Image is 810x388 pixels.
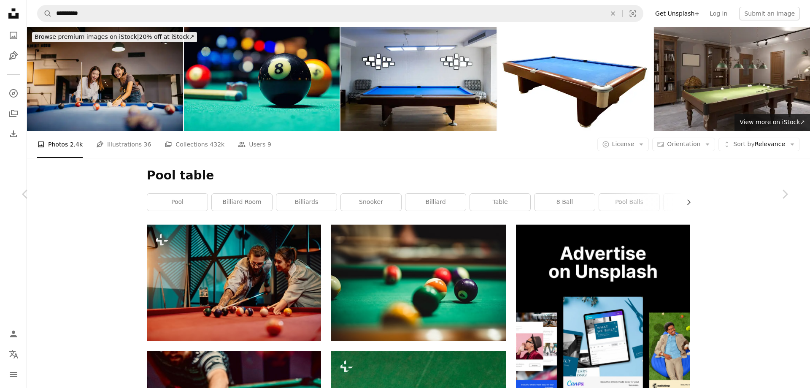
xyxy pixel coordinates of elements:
a: Photos [5,27,22,44]
a: billiard [405,194,466,211]
a: snooker [341,194,401,211]
a: Get Unsplash+ [650,7,705,20]
img: billiard balls on billiard table [331,225,505,341]
img: Young couple enjoying while playing billiard during their date in a pub. [147,225,321,341]
a: pool [147,194,208,211]
span: License [612,141,634,147]
img: Billiard Balls [184,27,340,131]
span: Browse premium images on iStock | [35,33,139,40]
a: Illustrations [5,47,22,64]
button: Search Unsplash [38,5,52,22]
a: darts [664,194,724,211]
img: Billiard pool table, isolated on white background (Clipping Path), pool-cue sport [497,27,653,131]
span: View more on iStock ↗ [740,119,805,125]
span: 9 [267,140,271,149]
a: pool balls [599,194,659,211]
a: billiard balls on billiard table [331,279,505,287]
button: License [597,138,649,151]
button: Clear [604,5,622,22]
a: Log in / Sign up [5,326,22,342]
form: Find visuals sitewide [37,5,643,22]
a: Young couple enjoying while playing billiard during their date in a pub. [147,279,321,287]
span: 36 [144,140,151,149]
span: Sort by [733,141,754,147]
span: Relevance [733,140,785,149]
a: Log in [705,7,732,20]
h1: Pool table [147,168,690,183]
a: Users 9 [238,131,271,158]
a: Download History [5,125,22,142]
a: Next [759,154,810,235]
a: Collections 432k [165,131,224,158]
img: The pool table is in games room [340,27,497,131]
button: Menu [5,366,22,383]
a: View more on iStock↗ [734,114,810,131]
button: scroll list to the right [681,194,690,211]
a: table [470,194,530,211]
button: Language [5,346,22,363]
a: 8 ball [535,194,595,211]
button: Submit an image [739,7,800,20]
img: Young woman office workers playing pool in the office [27,27,183,131]
span: 432k [210,140,224,149]
a: Illustrations 36 [96,131,151,158]
button: Visual search [623,5,643,22]
span: 20% off at iStock ↗ [35,33,194,40]
a: Browse premium images on iStock|20% off at iStock↗ [27,27,202,47]
span: Orientation [667,141,700,147]
img: Billiard table green 3d render interior design salon classic retro vintage style [654,27,810,131]
a: Collections [5,105,22,122]
button: Orientation [652,138,715,151]
button: Sort byRelevance [718,138,800,151]
a: billiard room [212,194,272,211]
a: Explore [5,85,22,102]
a: billiards [276,194,337,211]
